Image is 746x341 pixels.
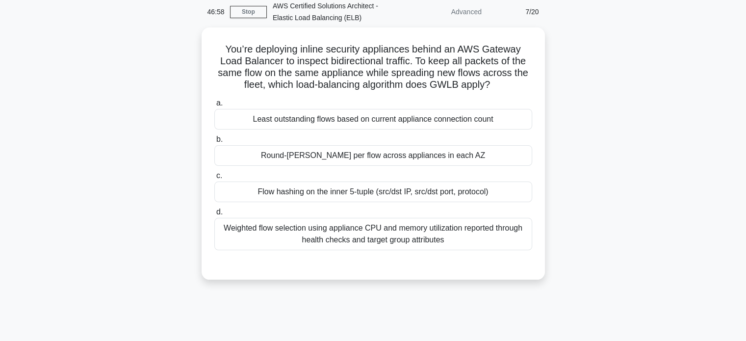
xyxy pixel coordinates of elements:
[214,218,532,250] div: Weighted flow selection using appliance CPU and memory utilization reported through health checks...
[402,2,488,22] div: Advanced
[214,109,532,130] div: Least outstanding flows based on current appliance connection count
[216,208,223,216] span: d.
[202,2,230,22] div: 46:58
[216,99,223,107] span: a.
[214,182,532,202] div: Flow hashing on the inner 5‑tuple (src/dst IP, src/dst port, protocol)
[213,43,533,91] h5: You’re deploying inline security appliances behind an AWS Gateway Load Balancer to inspect bidire...
[230,6,267,18] a: Stop
[216,171,222,180] span: c.
[488,2,545,22] div: 7/20
[216,135,223,143] span: b.
[214,145,532,166] div: Round‑[PERSON_NAME] per flow across appliances in each AZ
